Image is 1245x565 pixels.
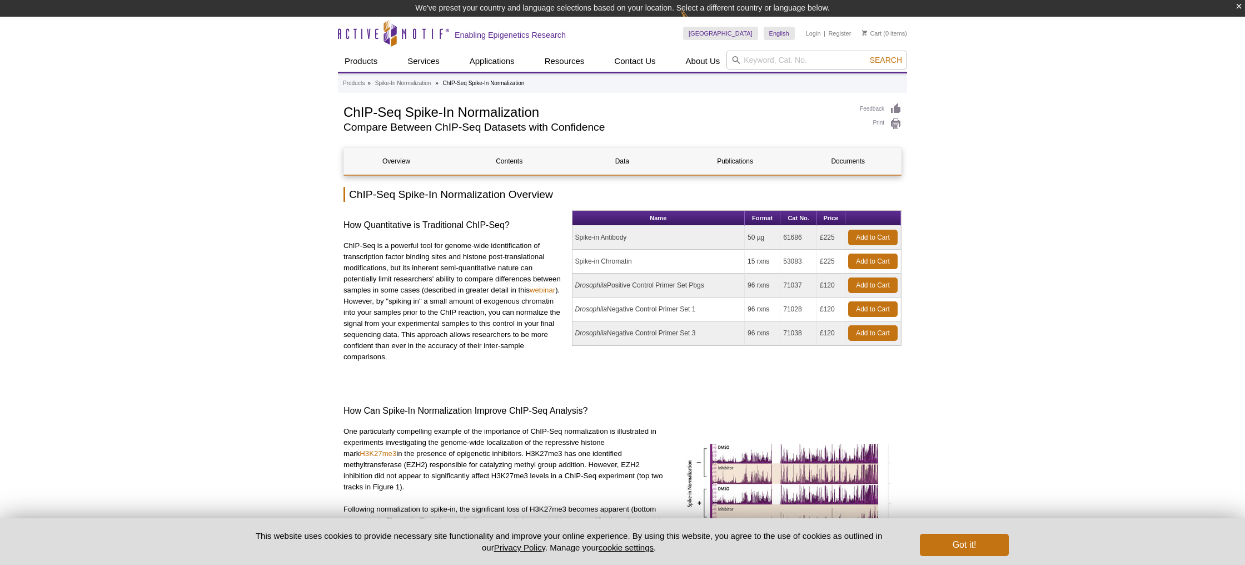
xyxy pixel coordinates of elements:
[538,51,591,72] a: Resources
[745,226,780,250] td: 50 µg
[745,211,780,226] th: Format
[780,226,817,250] td: 61686
[683,148,788,175] a: Publications
[443,80,525,86] li: ChIP-Seq Spike-In Normalization
[862,27,907,40] li: (0 items)
[530,286,555,294] a: webinar
[848,277,898,293] a: Add to Cart
[796,148,900,175] a: Documents
[401,51,446,72] a: Services
[764,27,795,40] a: English
[817,226,845,250] td: £225
[457,148,561,175] a: Contents
[676,426,898,565] img: ChIP Normalization reveals changes in H3K27me3 levels following treatment with EZH2 inhibitor.
[343,78,365,88] a: Products
[726,51,907,70] input: Keyword, Cat. No.
[338,51,384,72] a: Products
[367,80,371,86] li: »
[572,211,745,226] th: Name
[607,51,662,72] a: Contact Us
[780,321,817,345] td: 71038
[745,250,780,274] td: 15 rxns
[780,211,817,226] th: Cat No.
[862,30,867,36] img: Your Cart
[680,8,710,34] img: Change Here
[848,230,898,245] a: Add to Cart
[866,55,905,65] button: Search
[848,301,898,317] a: Add to Cart
[343,504,664,537] p: Following normalization to spike-in, the significant loss of H3K27me3 becomes apparent (bottom tw...
[848,254,898,269] a: Add to Cart
[780,274,817,298] td: 71037
[343,103,849,120] h1: ChIP-Seq Spike-In Normalization
[375,78,431,88] a: Spike-In Normalization
[572,274,745,298] td: Positive Control Primer Set Pbgs
[860,103,902,115] a: Feedback
[679,51,727,72] a: About Us
[236,530,902,553] p: This website uses cookies to provide necessary site functionality and improve your online experie...
[455,30,566,40] h2: Enabling Epigenetics Research
[575,305,607,313] i: Drosophila
[599,543,654,552] button: cookie settings
[848,325,898,341] a: Add to Cart
[343,240,564,363] p: ChIP-Seq is a powerful tool for genome-wide identification of transcription factor binding sites ...
[343,122,849,132] h2: Compare Between ChIP-Seq Datasets with Confidence
[463,51,521,72] a: Applications
[343,426,664,493] p: One particularly compelling example of the importance of ChIP-Seq normalization is illustrated in...
[343,187,902,202] h2: ChIP-Seq Spike-In Normalization Overview
[860,118,902,130] a: Print
[683,27,758,40] a: [GEOGRAPHIC_DATA]
[870,56,902,65] span: Search
[817,211,845,226] th: Price
[780,298,817,321] td: 71028
[575,281,607,289] i: Drosophila
[862,29,882,37] a: Cart
[344,148,449,175] a: Overview
[780,250,817,274] td: 53083
[745,321,780,345] td: 96 rxns
[817,274,845,298] td: £120
[572,250,745,274] td: Spike-in Chromatin
[920,534,1009,556] button: Got it!
[745,274,780,298] td: 96 rxns
[572,321,745,345] td: Negative Control Primer Set 3
[572,226,745,250] td: Spike-in Antibody
[435,80,439,86] li: »
[817,298,845,321] td: £120
[806,29,821,37] a: Login
[817,250,845,274] td: £225
[745,298,780,321] td: 96 rxns
[343,404,902,418] h3: How Can Spike-In Normalization Improve ChIP-Seq Analysis?
[360,449,396,458] a: H3K27me3
[570,148,674,175] a: Data
[343,219,564,232] h3: How Quantitative is Traditional ChIP-Seq?
[494,543,545,552] a: Privacy Policy
[572,298,745,321] td: Negative Control Primer Set 1
[817,321,845,345] td: £120
[824,27,825,40] li: |
[828,29,851,37] a: Register
[575,329,607,337] i: Drosophila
